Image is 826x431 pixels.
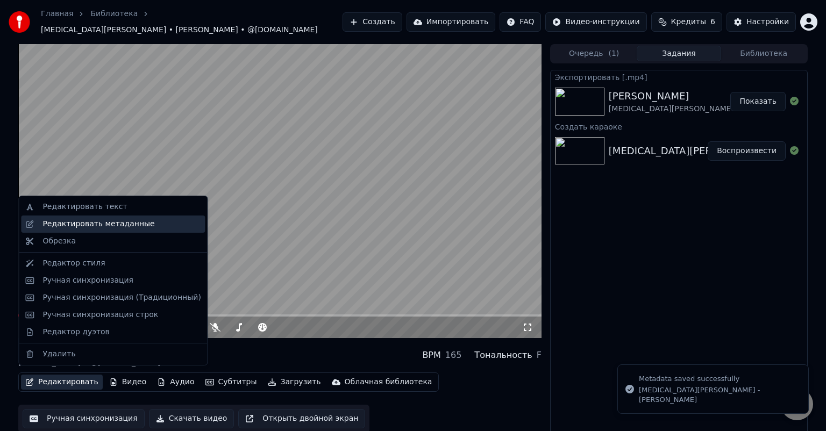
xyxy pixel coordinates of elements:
[552,46,637,61] button: Очередь
[41,9,343,35] nav: breadcrumb
[537,349,542,362] div: F
[90,9,138,19] a: Библиотека
[637,46,722,61] button: Задания
[721,46,806,61] button: Библиотека
[500,12,541,32] button: FAQ
[551,70,807,83] div: Экспортировать [.mp4]
[551,120,807,133] div: Создать караоке
[730,92,786,111] button: Показать
[153,375,198,390] button: Аудио
[708,141,786,161] button: Воспроизвести
[201,375,261,390] button: Субтитры
[422,349,440,362] div: BPM
[474,349,532,362] div: Тональность
[651,12,722,32] button: Кредиты6
[42,219,154,229] div: Редактировать метаданные
[42,258,105,269] div: Редактор стиля
[345,377,432,387] div: Облачная библиотека
[710,17,715,27] span: 6
[42,292,201,303] div: Ручная синхронизация (Традиционный)
[42,236,76,247] div: Обрезка
[639,373,800,384] div: Metadata saved successfully
[264,375,325,390] button: Загрузить
[407,12,496,32] button: Импортировать
[343,12,402,32] button: Создать
[42,349,75,360] div: Удалить
[42,310,158,320] div: Ручная синхронизация строк
[149,409,234,428] button: Скачать видео
[238,409,365,428] button: Открыть двойной экран
[21,375,103,390] button: Редактировать
[42,202,127,212] div: Редактировать текст
[9,11,30,33] img: youka
[445,349,462,362] div: 165
[608,48,619,59] span: ( 1 )
[42,275,133,286] div: Ручная синхронизация
[671,17,706,27] span: Кредиты
[609,89,734,104] div: [PERSON_NAME]
[23,409,145,428] button: Ручная синхронизация
[727,12,796,32] button: Настройки
[545,12,646,32] button: Видео-инструкции
[42,327,109,337] div: Редактор дуэтов
[746,17,789,27] div: Настройки
[105,375,151,390] button: Видео
[639,385,800,405] div: [MEDICAL_DATA][PERSON_NAME] - [PERSON_NAME]
[41,9,73,19] a: Главная
[41,25,318,35] span: [MEDICAL_DATA][PERSON_NAME] • [PERSON_NAME] • @[DOMAIN_NAME]
[609,104,734,114] div: [MEDICAL_DATA][PERSON_NAME]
